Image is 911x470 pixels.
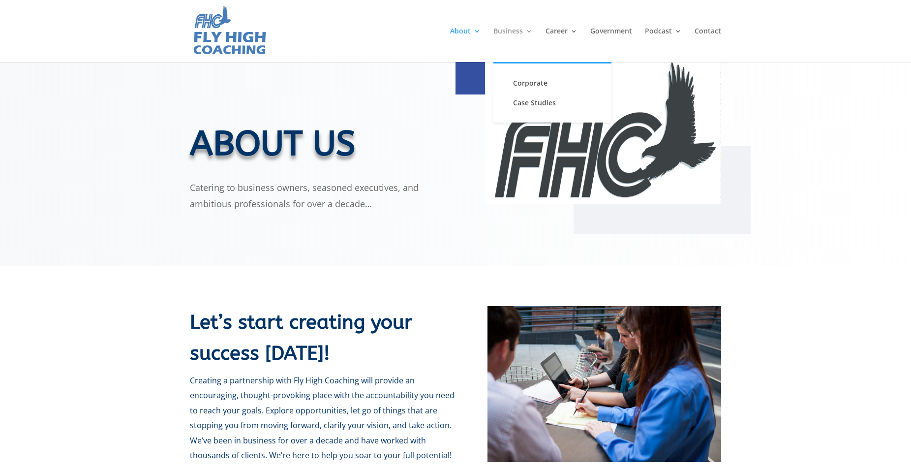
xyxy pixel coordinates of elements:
img: IMG_1056 [487,306,721,462]
a: Podcast [645,28,682,62]
span: Creating a partnership with Fly High Coaching will provide an encouraging, thought-provoking plac... [190,375,455,461]
a: Contact [695,28,721,62]
p: Catering to business owners, seasoned executives, and ambitious professionals for over a decade… [190,180,455,212]
a: Corporate [503,73,602,93]
a: About [450,28,481,62]
img: Fly High Coaching [192,5,267,57]
a: Case Studies [503,93,602,113]
a: Career [546,28,577,62]
span: Let’s start creating your success [DATE]! [190,311,412,365]
a: Business [493,28,533,62]
span: ABOUT US [190,124,356,164]
a: Government [590,28,632,62]
img: Fly High Coaching [485,58,721,204]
